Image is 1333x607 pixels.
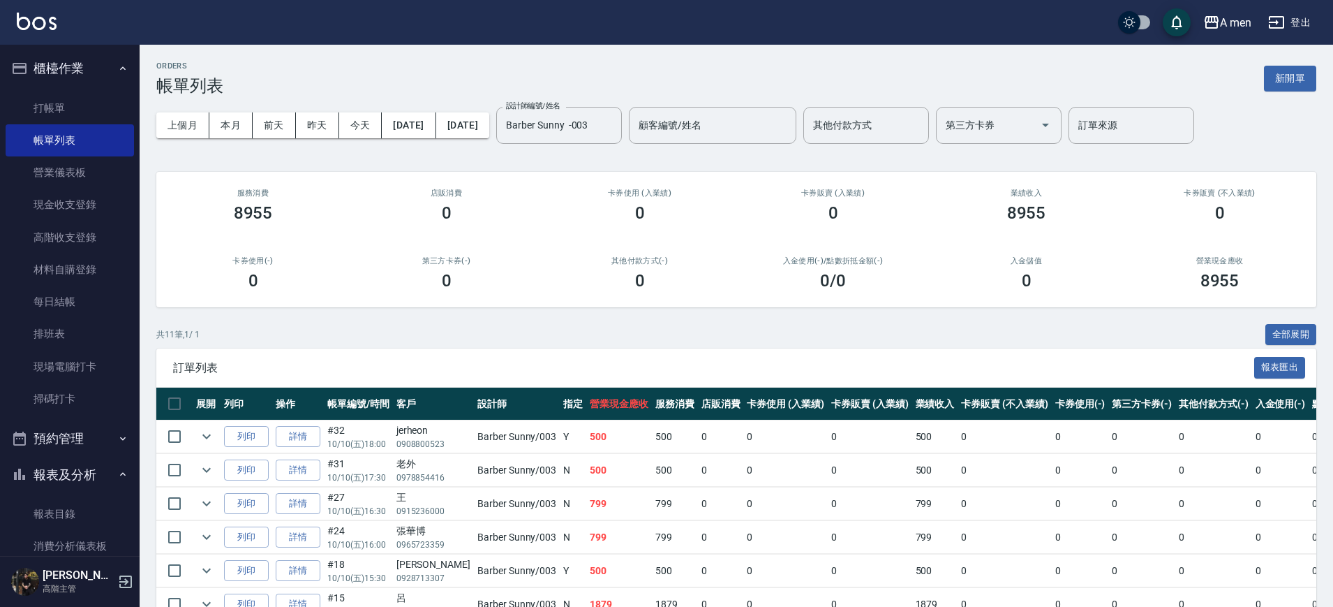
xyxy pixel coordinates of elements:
td: 0 [828,521,912,554]
h2: 卡券使用(-) [173,256,333,265]
th: 設計師 [474,388,560,420]
td: 799 [912,488,958,520]
h3: 服務消費 [173,189,333,198]
p: 10/10 (五) 18:00 [327,438,389,451]
td: Barber Sunny /003 [474,454,560,487]
td: 0 [1252,555,1309,587]
h2: 入金儲值 [946,256,1106,265]
h2: 入金使用(-) /點數折抵金額(-) [753,256,913,265]
th: 卡券使用 (入業績) [743,388,828,420]
p: 10/10 (五) 15:30 [327,572,389,585]
div: [PERSON_NAME] [396,557,470,572]
th: 卡券販賣 (不入業績) [958,388,1051,420]
button: 列印 [224,426,269,448]
td: 0 [958,454,1051,487]
th: 指定 [560,388,586,420]
td: 500 [652,454,698,487]
h2: 其他付款方式(-) [560,256,720,265]
h3: 0 [1215,203,1225,223]
p: 10/10 (五) 16:30 [327,505,389,518]
p: 共 11 筆, 1 / 1 [156,328,200,341]
h3: 0 [442,203,452,223]
td: N [560,454,586,487]
td: #31 [324,454,393,487]
a: 現場電腦打卡 [6,351,134,383]
button: 登出 [1263,10,1316,36]
td: #24 [324,521,393,554]
button: 全部展開 [1265,324,1317,346]
a: 消費分析儀表板 [6,530,134,562]
a: 報表匯出 [1254,360,1306,374]
button: 新開單 [1264,66,1316,92]
button: 前天 [253,112,296,138]
p: 0915236000 [396,505,470,518]
td: 0 [743,454,828,487]
p: 10/10 (五) 17:30 [327,471,389,484]
td: 500 [912,555,958,587]
button: 今天 [339,112,382,138]
button: expand row [196,560,217,581]
h3: 0 [828,203,838,223]
th: 服務消費 [652,388,698,420]
td: 0 [1052,454,1109,487]
td: 500 [912,454,958,487]
button: 預約管理 [6,420,134,457]
h3: 0 [635,203,645,223]
div: 王 [396,490,470,505]
td: Y [560,555,586,587]
td: #32 [324,420,393,453]
p: 0928713307 [396,572,470,585]
h3: 0 /0 [820,271,846,291]
td: 500 [586,555,652,587]
th: 入金使用(-) [1252,388,1309,420]
td: Y [560,420,586,453]
a: 排班表 [6,318,134,350]
p: 0965723359 [396,539,470,551]
label: 設計師編號/姓名 [506,101,560,111]
a: 高階收支登錄 [6,221,134,254]
button: expand row [196,460,217,481]
td: 0 [1175,488,1252,520]
th: 營業現金應收 [586,388,652,420]
h5: [PERSON_NAME] [43,569,114,583]
a: 詳情 [276,560,320,582]
td: 0 [958,555,1051,587]
td: 500 [586,420,652,453]
th: 業績收入 [912,388,958,420]
td: 500 [912,420,958,453]
td: 0 [698,555,744,587]
div: 張華博 [396,524,470,539]
p: 10/10 (五) 16:00 [327,539,389,551]
td: 0 [958,521,1051,554]
td: 0 [1108,555,1175,587]
td: N [560,488,586,520]
button: 列印 [224,493,269,515]
td: Barber Sunny /003 [474,555,560,587]
a: 現金收支登錄 [6,189,134,221]
a: 帳單列表 [6,124,134,156]
td: 799 [652,521,698,554]
td: 500 [586,454,652,487]
td: 0 [1052,521,1109,554]
td: 0 [828,555,912,587]
button: 報表匯出 [1254,357,1306,379]
h3: 0 [248,271,258,291]
div: A men [1220,14,1251,31]
a: 營業儀表板 [6,156,134,189]
td: 0 [1175,454,1252,487]
td: Barber Sunny /003 [474,488,560,520]
th: 其他付款方式(-) [1175,388,1252,420]
button: [DATE] [382,112,435,138]
td: 0 [1175,521,1252,554]
h3: 0 [1022,271,1032,291]
td: 0 [743,521,828,554]
td: Barber Sunny /003 [474,420,560,453]
td: 0 [1052,555,1109,587]
button: expand row [196,493,217,514]
a: 材料自購登錄 [6,254,134,286]
a: 詳情 [276,426,320,448]
td: 0 [698,488,744,520]
div: 呂 [396,591,470,606]
th: 卡券販賣 (入業績) [828,388,912,420]
td: 0 [1108,420,1175,453]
